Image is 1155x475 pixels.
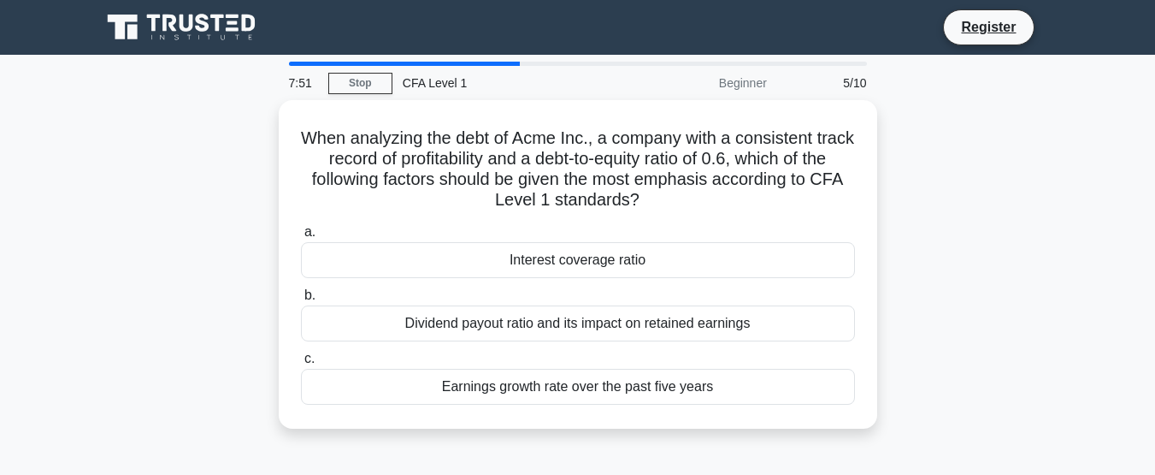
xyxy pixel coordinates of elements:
div: Interest coverage ratio [301,242,855,278]
div: CFA Level 1 [392,66,628,100]
div: Earnings growth rate over the past five years [301,369,855,405]
span: a. [304,224,315,239]
h5: When analyzing the debt of Acme Inc., a company with a consistent track record of profitability a... [299,128,857,211]
div: 5/10 [777,66,877,100]
div: Beginner [628,66,777,100]
a: Stop [328,73,392,94]
span: b. [304,288,315,302]
span: c. [304,351,315,365]
a: Register [951,16,1026,38]
div: 7:51 [279,66,328,100]
div: Dividend payout ratio and its impact on retained earnings [301,306,855,341]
